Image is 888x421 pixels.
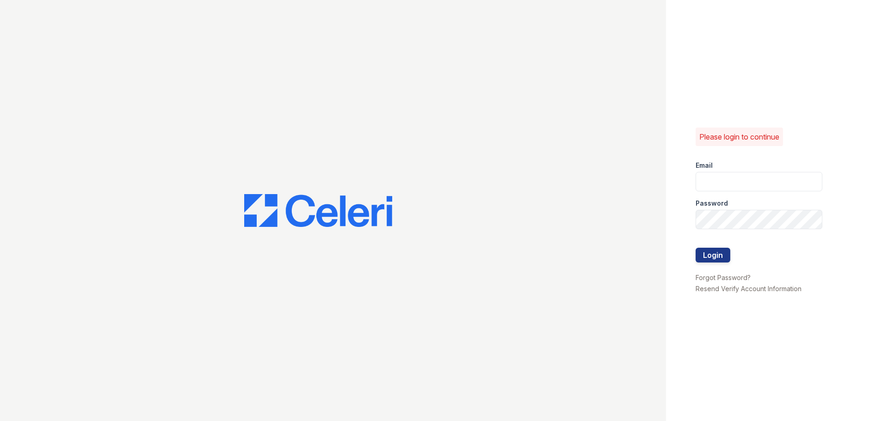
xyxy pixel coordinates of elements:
label: Password [696,199,728,208]
label: Email [696,161,713,170]
img: CE_Logo_Blue-a8612792a0a2168367f1c8372b55b34899dd931a85d93a1a3d3e32e68fde9ad4.png [244,194,392,227]
button: Login [696,248,730,262]
a: Resend Verify Account Information [696,285,802,293]
p: Please login to continue [699,131,779,142]
a: Forgot Password? [696,274,751,281]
